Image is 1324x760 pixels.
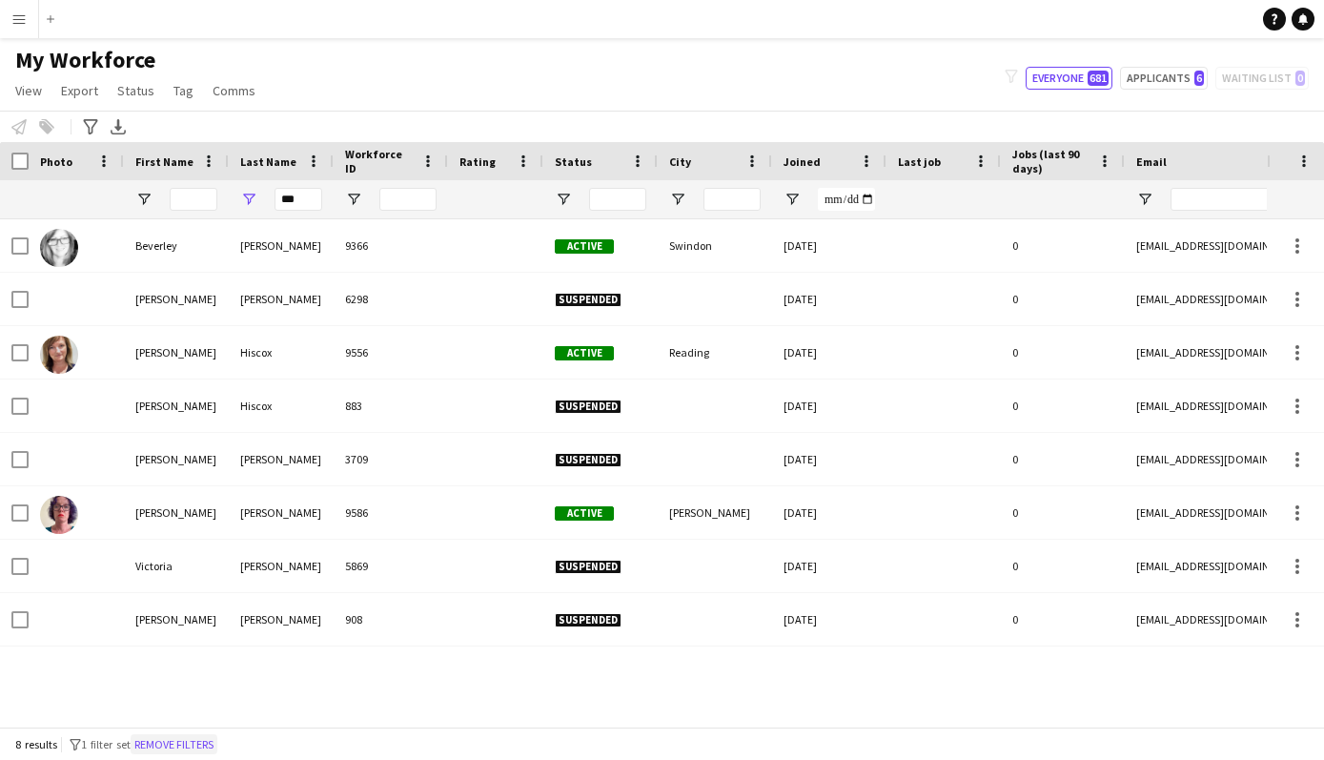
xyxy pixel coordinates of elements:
div: 5869 [334,540,448,592]
div: 9586 [334,486,448,539]
div: [PERSON_NAME] [229,486,334,539]
div: [PERSON_NAME] [229,219,334,272]
span: 6 [1194,71,1204,86]
input: First Name Filter Input [170,188,217,211]
div: Hiscox [229,380,334,432]
div: Victoria [124,540,229,592]
div: Reading [658,326,772,379]
div: 6298 [334,273,448,325]
span: Suspended [555,560,621,574]
div: [DATE] [772,326,886,379]
div: 883 [334,380,448,432]
span: City [669,154,691,169]
a: View [8,78,50,103]
div: [PERSON_NAME] [229,540,334,592]
input: Status Filter Input [589,188,646,211]
div: [PERSON_NAME] [658,486,772,539]
div: 3709 [334,433,448,485]
div: Beverley [124,219,229,272]
div: [DATE] [772,273,886,325]
span: Status [117,82,154,99]
button: Open Filter Menu [1136,191,1153,208]
div: 908 [334,593,448,646]
div: [DATE] [772,540,886,592]
div: [DATE] [772,486,886,539]
input: Joined Filter Input [818,188,875,211]
span: Active [555,506,614,521]
span: Email [1136,154,1167,169]
div: 9556 [334,326,448,379]
button: Open Filter Menu [135,191,153,208]
span: Active [555,239,614,254]
button: Open Filter Menu [345,191,362,208]
div: 0 [1001,273,1125,325]
div: [DATE] [772,380,886,432]
div: [PERSON_NAME] [229,273,334,325]
div: 0 [1001,486,1125,539]
button: Open Filter Menu [669,191,686,208]
a: Comms [205,78,263,103]
div: 0 [1001,326,1125,379]
span: 1 filter set [81,737,131,751]
span: Joined [784,154,821,169]
input: Workforce ID Filter Input [379,188,437,211]
button: Remove filters [131,734,217,755]
div: [DATE] [772,593,886,646]
input: City Filter Input [703,188,761,211]
div: Swindon [658,219,772,272]
span: Export [61,82,98,99]
div: [PERSON_NAME] [229,593,334,646]
span: Suspended [555,400,621,414]
a: Status [110,78,162,103]
div: [DATE] [772,433,886,485]
div: Hiscox [229,326,334,379]
div: [PERSON_NAME] [229,433,334,485]
button: Open Filter Menu [240,191,257,208]
span: 681 [1088,71,1109,86]
button: Everyone681 [1026,67,1112,90]
span: Suspended [555,613,621,627]
div: 9366 [334,219,448,272]
button: Open Filter Menu [555,191,572,208]
span: Workforce ID [345,147,414,175]
div: 0 [1001,219,1125,272]
div: [PERSON_NAME] [124,326,229,379]
div: [PERSON_NAME] [124,486,229,539]
img: Suzanne Cox [40,496,78,534]
div: 0 [1001,433,1125,485]
a: Tag [166,78,201,103]
app-action-btn: Export XLSX [107,115,130,138]
div: [PERSON_NAME] [124,273,229,325]
span: View [15,82,42,99]
span: Comms [213,82,255,99]
div: [PERSON_NAME] [124,433,229,485]
div: 0 [1001,593,1125,646]
span: Photo [40,154,72,169]
span: Jobs (last 90 days) [1012,147,1090,175]
div: [DATE] [772,219,886,272]
div: 0 [1001,540,1125,592]
div: 0 [1001,380,1125,432]
button: Open Filter Menu [784,191,801,208]
span: Suspended [555,293,621,307]
span: Tag [173,82,194,99]
span: Rating [459,154,496,169]
span: My Workforce [15,46,155,74]
span: Last job [898,154,941,169]
span: Active [555,346,614,360]
img: Louise Hiscox [40,336,78,374]
span: First Name [135,154,194,169]
app-action-btn: Advanced filters [79,115,102,138]
img: Beverley Cox [40,229,78,267]
div: [PERSON_NAME] [124,593,229,646]
span: Suspended [555,453,621,467]
a: Export [53,78,106,103]
button: Applicants6 [1120,67,1208,90]
span: Last Name [240,154,296,169]
div: [PERSON_NAME] [124,380,229,432]
span: Status [555,154,592,169]
input: Last Name Filter Input [275,188,322,211]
